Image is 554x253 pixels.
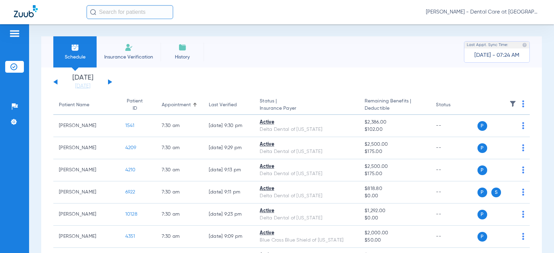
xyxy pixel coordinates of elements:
td: [DATE] 9:23 PM [203,204,254,226]
span: P [477,232,487,242]
th: Status [430,96,477,115]
div: Active [260,207,354,215]
span: $175.00 [365,170,425,178]
img: hamburger-icon [9,29,20,38]
td: 7:30 AM [156,181,203,204]
span: $2,500.00 [365,141,425,148]
div: Active [260,229,354,237]
span: P [477,165,487,175]
span: $2,386.00 [365,119,425,126]
span: 6922 [125,190,135,195]
span: $102.00 [365,126,425,133]
span: Deductible [365,105,425,112]
span: 1541 [125,123,135,128]
span: Insurance Verification [102,54,155,61]
td: 7:30 AM [156,115,203,137]
td: [PERSON_NAME] [53,137,120,159]
div: Appointment [162,101,198,109]
span: $1,292.00 [365,207,425,215]
span: 4351 [125,234,135,239]
div: Delta Dental of [US_STATE] [260,170,354,178]
li: [DATE] [62,74,104,90]
td: [PERSON_NAME] [53,181,120,204]
div: Patient ID [125,98,144,112]
span: 4209 [125,145,136,150]
img: group-dot-blue.svg [522,122,524,129]
td: -- [430,181,477,204]
span: History [166,54,199,61]
td: [DATE] 9:29 PM [203,137,254,159]
td: [DATE] 9:11 PM [203,181,254,204]
td: 7:30 AM [156,204,203,226]
div: Patient ID [125,98,151,112]
span: P [477,188,487,197]
div: Appointment [162,101,191,109]
img: History [178,43,187,52]
td: [DATE] 9:09 PM [203,226,254,248]
td: -- [430,159,477,181]
span: [DATE] - 07:24 AM [474,52,519,59]
img: Manual Insurance Verification [125,43,133,52]
span: Last Appt. Sync Time: [467,42,508,48]
img: Search Icon [90,9,96,15]
td: [PERSON_NAME] [53,159,120,181]
span: [PERSON_NAME] - Dental Care at [GEOGRAPHIC_DATA] [426,9,540,16]
td: [PERSON_NAME] [53,226,120,248]
span: S [491,188,501,197]
td: [DATE] 9:30 PM [203,115,254,137]
span: Schedule [59,54,91,61]
span: $50.00 [365,237,425,244]
div: Active [260,163,354,170]
td: [DATE] 9:13 PM [203,159,254,181]
td: -- [430,137,477,159]
td: [PERSON_NAME] [53,115,120,137]
input: Search for patients [87,5,173,19]
span: 4210 [125,168,136,172]
td: 7:30 AM [156,137,203,159]
div: Delta Dental of [US_STATE] [260,192,354,200]
span: $0.00 [365,192,425,200]
th: Remaining Benefits | [359,96,430,115]
img: group-dot-blue.svg [522,233,524,240]
span: 10128 [125,212,137,217]
th: Status | [254,96,359,115]
td: 7:30 AM [156,159,203,181]
div: Delta Dental of [US_STATE] [260,126,354,133]
span: $0.00 [365,215,425,222]
img: last sync help info [522,43,527,47]
div: Blue Cross Blue Shield of [US_STATE] [260,237,354,244]
td: 7:30 AM [156,226,203,248]
span: P [477,143,487,153]
div: Active [260,141,354,148]
td: -- [430,226,477,248]
img: group-dot-blue.svg [522,144,524,151]
div: Delta Dental of [US_STATE] [260,215,354,222]
td: -- [430,204,477,226]
span: $2,500.00 [365,163,425,170]
img: group-dot-blue.svg [522,211,524,218]
div: Patient Name [59,101,114,109]
span: $175.00 [365,148,425,155]
span: $2,000.00 [365,229,425,237]
img: filter.svg [509,100,516,107]
div: Active [260,185,354,192]
span: P [477,210,487,219]
span: Insurance Payer [260,105,354,112]
img: group-dot-blue.svg [522,189,524,196]
img: group-dot-blue.svg [522,100,524,107]
img: group-dot-blue.svg [522,166,524,173]
div: Last Verified [209,101,249,109]
td: -- [430,115,477,137]
div: Active [260,119,354,126]
a: [DATE] [62,83,104,90]
img: Schedule [71,43,79,52]
span: P [477,121,487,131]
div: Patient Name [59,101,89,109]
td: [PERSON_NAME] [53,204,120,226]
span: $818.80 [365,185,425,192]
div: Delta Dental of [US_STATE] [260,148,354,155]
img: Zuub Logo [14,5,38,17]
div: Last Verified [209,101,237,109]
